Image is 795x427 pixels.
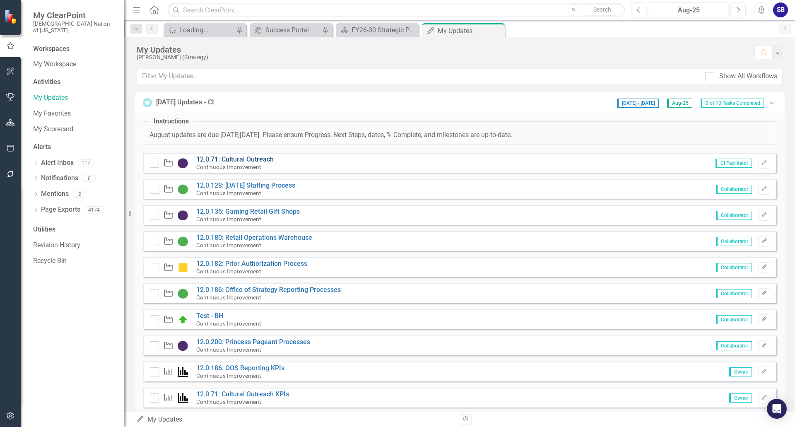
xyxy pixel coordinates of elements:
[196,181,295,189] a: 12.0.128: [DATE] Staffing Process
[33,241,116,250] a: Revision History
[338,25,417,35] a: FY26-30 Strategic Plan
[701,99,764,108] span: 0 of 10 Tasks Completed
[82,175,96,182] div: 0
[84,206,104,213] div: 4174
[667,99,692,108] span: Aug-25
[196,312,223,320] a: Test - BH
[196,390,289,398] a: 12.0.71: Cultural Outreach KPIs
[716,185,752,194] span: Collaborator
[196,372,261,379] small: Continuous Improvement
[581,4,623,16] button: Search
[178,210,188,220] img: CI In Progress
[196,398,261,405] small: Continuous Improvement
[33,10,116,20] span: My ClearPoint
[33,44,70,54] div: Workspaces
[179,25,234,35] div: Loading...
[196,164,261,170] small: Continuous Improvement
[137,69,700,84] input: Filter My Updates...
[178,158,188,168] img: CI In Progress
[178,263,188,273] img: Caution
[178,236,188,246] img: CI Action Plan Approved/In Progress
[41,189,69,199] a: Mentions
[196,320,261,327] small: Continuous Improvement
[196,190,261,196] small: Continuous Improvement
[716,289,752,298] span: Collaborator
[178,289,188,299] img: CI Action Plan Approved/In Progress
[352,25,417,35] div: FY26-30 Strategic Plan
[593,6,611,13] span: Search
[715,159,752,168] span: CI Facilitator
[33,109,116,118] a: My Favorites
[252,25,320,35] a: Success Portal
[196,346,261,353] small: Continuous Improvement
[729,367,752,376] span: Owner
[156,98,214,107] div: [DATE] Updates - CI
[729,393,752,403] span: Owner
[617,99,659,108] span: [DATE] - [DATE]
[33,142,116,152] div: Alerts
[652,5,725,15] div: Aug-25
[196,294,261,301] small: Continuous Improvement
[41,174,78,183] a: Notifications
[773,2,788,17] button: SB
[178,341,188,351] img: CI In Progress
[716,211,752,220] span: Collaborator
[33,256,116,266] a: Recycle Bin
[33,77,116,87] div: Activities
[767,399,787,419] div: Open Intercom Messenger
[33,93,116,103] a: My Updates
[33,20,116,34] small: [DEMOGRAPHIC_DATA] Nation of [US_STATE]
[73,191,86,198] div: 2
[196,260,307,268] a: 12.0.182: Prior Authorization Process
[196,155,274,163] a: 12.0.71: Cultural Outreach
[716,237,752,246] span: Collaborator
[649,2,728,17] button: Aug-25
[33,60,116,69] a: My Workspace
[149,117,193,126] legend: Instructions
[33,225,116,234] div: Utilities
[137,54,746,60] div: [PERSON_NAME] (Strategy)
[178,315,188,325] img: On Target
[196,234,312,241] a: 12.0.180: Retail Operations Warehouse
[168,3,625,17] input: Search ClearPoint...
[719,72,777,81] div: Show All Workflows
[178,367,188,377] img: Performance Management
[78,159,94,166] div: 117
[4,10,19,24] img: ClearPoint Strategy
[41,158,74,168] a: Alert Inbox
[716,263,752,272] span: Collaborator
[149,130,770,140] p: August updates are due [DATE][DATE]. Please ensure Progress, Next Steps, dates, % Complete, and m...
[716,315,752,324] span: Collaborator
[196,364,284,372] a: 12.0.186: OOS Reporting KPIs
[196,207,300,215] a: 12.0.135: Gaming Retail Gift Shops
[196,242,261,248] small: Continuous Improvement
[196,216,261,222] small: Continuous Improvement
[716,341,752,350] span: Collaborator
[166,25,234,35] a: Loading...
[196,268,261,275] small: Continuous Improvement
[265,25,320,35] div: Success Portal
[137,45,746,54] div: My Updates
[196,338,310,346] a: 12.0.200: Princess Pageant Processes
[41,205,80,215] a: Page Exports
[178,184,188,194] img: CI Action Plan Approved/In Progress
[33,125,116,134] a: My Scorecard
[178,393,188,403] img: Performance Management
[136,415,453,425] div: My Updates
[196,286,341,294] a: 12.0.186: Office of Strategy Reporting Processes
[438,26,503,36] div: My Updates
